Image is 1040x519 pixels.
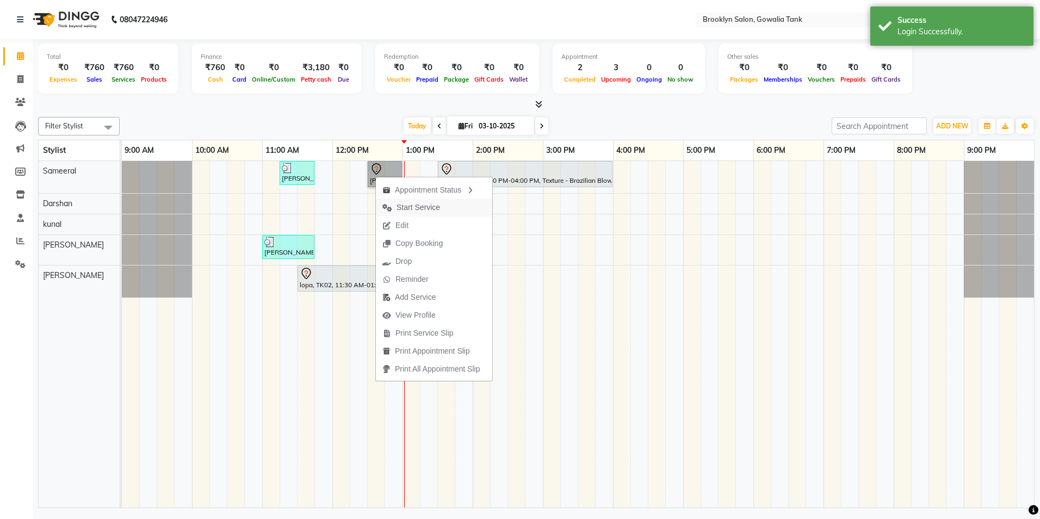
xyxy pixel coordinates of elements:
[665,61,696,74] div: 0
[28,4,102,35] img: logo
[109,76,138,83] span: Services
[665,76,696,83] span: No show
[894,143,928,158] a: 8:00 PM
[475,118,530,134] input: 2025-10-03
[395,238,443,249] span: Copy Booking
[138,76,170,83] span: Products
[43,145,66,155] span: Stylist
[263,143,302,158] a: 11:00 AM
[727,61,761,74] div: ₹0
[395,345,470,357] span: Print Appointment Slip
[439,163,611,186] div: bharti, TK01, 01:30 PM-04:00 PM, Texture - Brazilian Blow Dry (Short)
[333,143,372,158] a: 12:00 PM
[201,52,353,61] div: Finance
[824,143,858,158] a: 7:00 PM
[382,293,391,301] img: add-service.png
[964,143,999,158] a: 9:00 PM
[897,15,1025,26] div: Success
[382,347,391,355] img: printapt.png
[84,76,105,83] span: Sales
[413,61,441,74] div: ₹0
[230,61,249,74] div: ₹0
[80,61,109,74] div: ₹760
[805,76,838,83] span: Vouchers
[47,52,170,61] div: Total
[403,143,437,158] a: 1:00 PM
[936,122,968,130] span: ADD NEW
[120,4,168,35] b: 08047224946
[201,61,230,74] div: ₹760
[298,61,334,74] div: ₹3,180
[506,76,530,83] span: Wallet
[832,118,927,134] input: Search Appointment
[43,240,104,250] span: [PERSON_NAME]
[761,76,805,83] span: Memberships
[382,365,391,373] img: printall.png
[263,237,313,257] div: [PERSON_NAME], TK03, 11:00 AM-11:45 AM, Threading - Eye Brow,Threading - Upper Lips,Threading - Chin
[384,76,413,83] span: Voucher
[413,76,441,83] span: Prepaid
[506,61,530,74] div: ₹0
[395,292,436,303] span: Add Service
[543,143,578,158] a: 3:00 PM
[727,76,761,83] span: Packages
[761,61,805,74] div: ₹0
[441,76,472,83] span: Package
[395,274,429,285] span: Reminder
[334,61,353,74] div: ₹0
[472,76,506,83] span: Gift Cards
[109,61,138,74] div: ₹760
[614,143,648,158] a: 4:00 PM
[754,143,788,158] a: 6:00 PM
[395,363,480,375] span: Print All Appointment Slip
[634,76,665,83] span: Ongoing
[561,76,598,83] span: Completed
[281,163,313,183] div: [PERSON_NAME], TK04, 11:15 AM-11:45 AM, Hair - Hair Cut ([DEMOGRAPHIC_DATA]) - Stylist
[299,267,436,290] div: lopa, TK02, 11:30 AM-01:30 PM, Nails- Fake nail
[47,61,80,74] div: ₹0
[404,118,431,134] span: Today
[43,219,61,229] span: kunal
[43,270,104,280] span: [PERSON_NAME]
[395,310,436,321] span: View Profile
[335,76,352,83] span: Due
[473,143,507,158] a: 2:00 PM
[122,143,157,158] a: 9:00 AM
[598,61,634,74] div: 3
[933,119,971,134] button: ADD NEW
[395,256,412,267] span: Drop
[43,166,76,176] span: Sameeral
[456,122,475,130] span: Fri
[230,76,249,83] span: Card
[298,76,334,83] span: Petty cash
[634,61,665,74] div: 0
[395,220,408,231] span: Edit
[727,52,903,61] div: Other sales
[376,180,492,199] div: Appointment Status
[838,61,869,74] div: ₹0
[382,186,391,194] img: apt_status.png
[384,61,413,74] div: ₹0
[805,61,838,74] div: ₹0
[138,61,170,74] div: ₹0
[684,143,718,158] a: 5:00 PM
[561,61,598,74] div: 2
[869,61,903,74] div: ₹0
[441,61,472,74] div: ₹0
[205,76,226,83] span: Cash
[561,52,696,61] div: Appointment
[598,76,634,83] span: Upcoming
[397,202,440,213] span: Start Service
[897,26,1025,38] div: Login Successfully.
[838,76,869,83] span: Prepaids
[249,61,298,74] div: ₹0
[45,121,83,130] span: Filter Stylist
[47,76,80,83] span: Expenses
[43,199,72,208] span: Darshan
[869,76,903,83] span: Gift Cards
[472,61,506,74] div: ₹0
[193,143,232,158] a: 10:00 AM
[384,52,530,61] div: Redemption
[395,328,454,339] span: Print Service Slip
[249,76,298,83] span: Online/Custom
